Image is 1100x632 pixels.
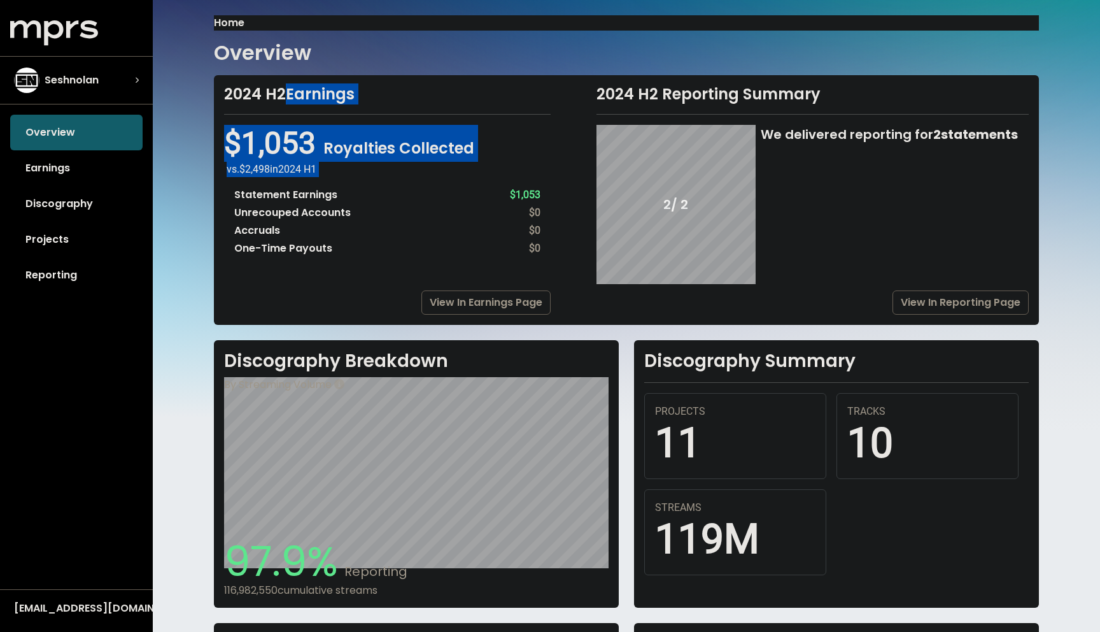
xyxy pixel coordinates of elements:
[323,138,474,159] span: Royalties Collected
[234,187,337,203] div: Statement Earnings
[224,350,609,372] h2: Discography Breakdown
[224,533,338,590] span: 97.9%
[10,600,143,617] button: [EMAIL_ADDRESS][DOMAIN_NAME]
[224,584,609,596] div: 116,982,550 cumulative streams
[234,241,332,256] div: One-Time Payouts
[227,162,551,177] div: vs. in 2024 H1
[761,125,1018,144] div: We delivered reporting for
[847,404,1008,419] div: TRACKS
[234,205,351,220] div: Unrecouped Accounts
[10,222,143,257] a: Projects
[10,257,143,293] a: Reporting
[421,291,551,315] a: View In Earnings Page
[933,126,1018,143] b: 2 statements
[655,515,815,564] div: 119M
[214,41,311,65] h1: Overview
[224,85,551,104] div: 2024 H2 Earnings
[644,350,1029,372] h2: Discography Summary
[224,125,323,161] span: $1,053
[10,150,143,186] a: Earnings
[10,186,143,222] a: Discography
[892,291,1029,315] a: View In Reporting Page
[847,419,1008,468] div: 10
[10,25,98,39] a: mprs logo
[14,601,139,616] div: [EMAIL_ADDRESS][DOMAIN_NAME]
[224,377,332,392] span: By Streaming Volume
[214,15,1039,31] nav: breadcrumb
[510,187,540,203] div: $1,053
[655,500,815,515] div: STREAMS
[234,223,280,238] div: Accruals
[596,85,1029,104] div: 2024 H2 Reporting Summary
[529,223,540,238] div: $0
[655,419,815,468] div: 11
[655,404,815,419] div: PROJECTS
[45,73,99,88] span: Seshnolan
[239,163,270,175] span: $2,498
[214,15,244,31] li: Home
[529,205,540,220] div: $0
[338,563,407,580] span: Reporting
[14,68,39,93] img: The selected account / producer
[529,241,540,256] div: $0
